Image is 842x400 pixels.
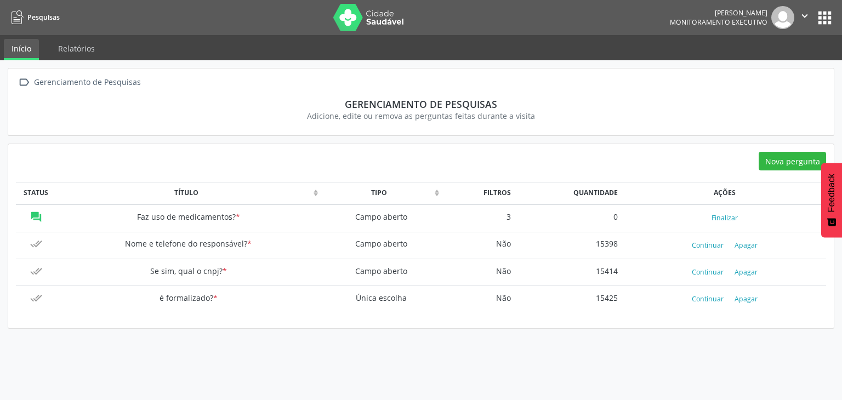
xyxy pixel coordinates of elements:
[27,13,60,22] span: Pesquisas
[22,188,51,198] div: Status
[8,8,60,26] a: Pesquisas
[516,232,623,259] td: 15398
[759,152,826,170] button: Nova pergunta
[16,75,32,90] i: 
[62,188,310,198] div: Título
[30,292,42,304] i: Pesquisa finalizada
[516,259,623,286] td: 15414
[516,204,623,232] td: 0
[687,292,728,307] button: Continuar
[24,98,818,110] div: Gerenciamento de Pesquisas
[730,238,762,253] button: Apagar
[16,75,143,90] a:  Gerenciamento de Pesquisas
[32,75,143,90] div: Gerenciamento de Pesquisas
[821,163,842,237] button: Feedback - Mostrar pesquisa
[30,238,42,250] i: Pesquisa finalizada
[321,204,442,232] td: Campo aberto
[321,232,442,259] td: Campo aberto
[815,8,834,27] button: apps
[687,265,728,280] button: Continuar
[799,10,811,22] i: 
[771,6,794,29] img: img
[670,18,767,27] span: Monitoramento Executivo
[516,286,623,313] td: 15425
[670,8,767,18] div: [PERSON_NAME]
[707,211,742,226] button: Finalizar
[827,174,837,212] span: Feedback
[442,286,517,313] td: Não
[794,6,815,29] button: 
[326,188,432,198] div: Tipo
[30,265,42,277] i: Pesquisa finalizada
[24,110,818,122] div: Adicione, edite ou remova as perguntas feitas durante a visita
[30,211,42,223] i: Coletando dados
[56,259,321,286] td: Se sim, qual o cnpj?
[687,238,728,253] button: Continuar
[522,188,618,198] div: Quantidade
[730,292,762,307] button: Apagar
[50,39,103,58] a: Relatórios
[56,204,321,232] td: Faz uso de medicamentos?
[4,39,39,60] a: Início
[730,265,762,280] button: Apagar
[321,259,442,286] td: Campo aberto
[56,232,321,259] td: Nome e telefone do responsável?
[442,232,517,259] td: Não
[442,204,517,232] td: 3
[629,188,821,198] div: Ações
[56,286,321,313] td: é formalizado?
[442,259,517,286] td: Não
[448,188,511,198] div: Filtros
[321,286,442,313] td: Única escolha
